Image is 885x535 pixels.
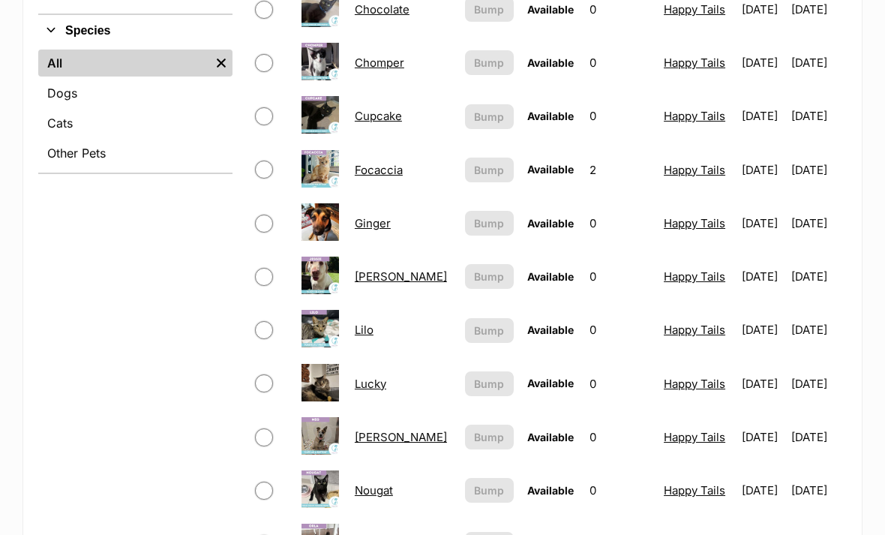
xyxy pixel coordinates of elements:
[474,269,504,285] span: Bump
[527,4,574,17] span: Available
[465,425,514,450] button: Bump
[664,323,725,338] a: Happy Tails
[791,465,845,517] td: [DATE]
[583,412,656,464] td: 0
[664,164,725,178] a: Happy Tails
[736,412,790,464] td: [DATE]
[583,91,656,143] td: 0
[664,431,725,445] a: Happy Tails
[664,110,725,124] a: Happy Tails
[527,324,574,337] span: Available
[791,412,845,464] td: [DATE]
[527,218,574,230] span: Available
[355,217,391,231] a: Ginger
[474,56,504,71] span: Bump
[38,110,232,137] a: Cats
[583,38,656,89] td: 0
[355,56,404,71] a: Chomper
[527,485,574,497] span: Available
[664,3,725,17] a: Happy Tails
[583,305,656,356] td: 0
[474,110,504,125] span: Bump
[791,145,845,197] td: [DATE]
[38,22,232,41] button: Species
[791,305,845,356] td: [DATE]
[736,359,790,410] td: [DATE]
[527,110,574,123] span: Available
[736,305,790,356] td: [DATE]
[465,105,514,130] button: Bump
[38,47,232,173] div: Species
[736,465,790,517] td: [DATE]
[474,163,504,179] span: Bump
[791,91,845,143] td: [DATE]
[583,145,656,197] td: 2
[736,251,790,303] td: [DATE]
[355,110,402,124] a: Cupcake
[474,2,504,18] span: Bump
[474,323,504,339] span: Bump
[527,271,574,284] span: Available
[355,431,447,445] a: [PERSON_NAME]
[465,265,514,290] button: Bump
[791,359,845,410] td: [DATE]
[736,145,790,197] td: [DATE]
[474,377,504,392] span: Bump
[355,484,393,498] a: Nougat
[583,359,656,410] td: 0
[527,57,574,70] span: Available
[465,319,514,344] button: Bump
[583,465,656,517] td: 0
[474,483,504,499] span: Bump
[465,51,514,76] button: Bump
[527,164,574,176] span: Available
[38,50,210,77] a: All
[664,270,725,284] a: Happy Tails
[210,50,232,77] a: Remove filter
[465,479,514,503] button: Bump
[791,251,845,303] td: [DATE]
[527,377,574,390] span: Available
[474,430,504,446] span: Bump
[465,158,514,183] button: Bump
[355,270,447,284] a: [PERSON_NAME]
[355,3,409,17] a: Chocolate
[736,38,790,89] td: [DATE]
[355,323,373,338] a: Lilo
[465,212,514,236] button: Bump
[355,164,403,178] a: Focaccia
[736,91,790,143] td: [DATE]
[465,372,514,397] button: Bump
[583,198,656,250] td: 0
[791,198,845,250] td: [DATE]
[791,38,845,89] td: [DATE]
[38,140,232,167] a: Other Pets
[474,216,504,232] span: Bump
[38,80,232,107] a: Dogs
[664,217,725,231] a: Happy Tails
[664,484,725,498] a: Happy Tails
[736,198,790,250] td: [DATE]
[583,251,656,303] td: 0
[355,377,386,392] a: Lucky
[527,431,574,444] span: Available
[664,56,725,71] a: Happy Tails
[664,377,725,392] a: Happy Tails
